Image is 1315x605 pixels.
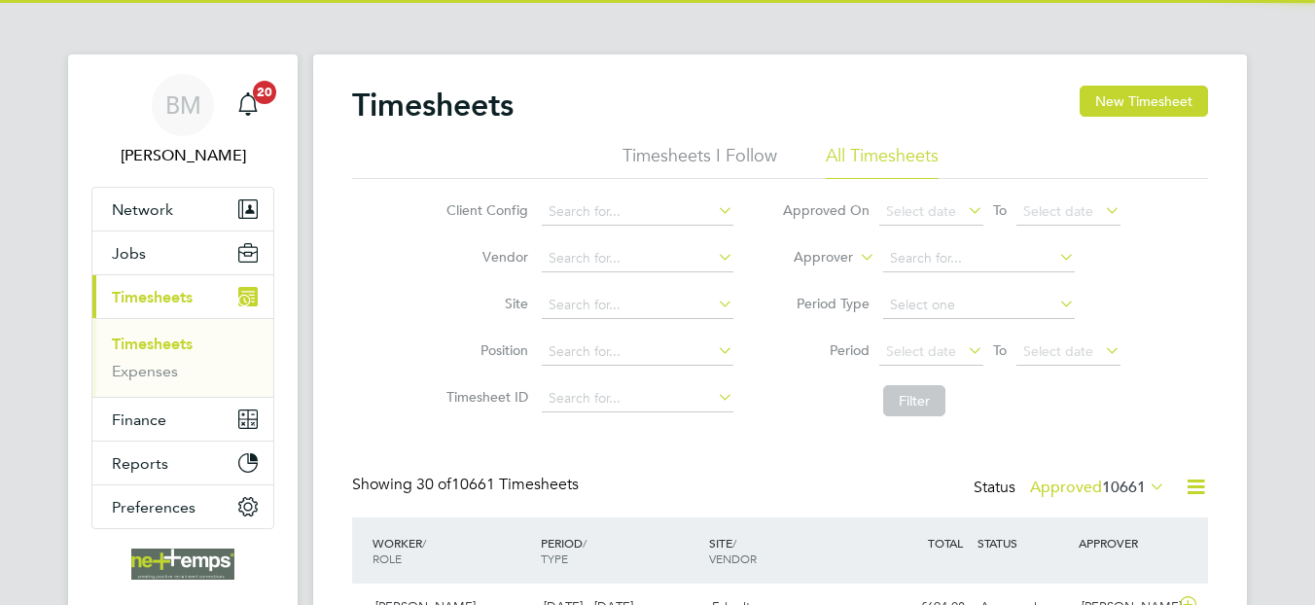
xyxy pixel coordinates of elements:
[541,551,568,566] span: TYPE
[1030,478,1165,497] label: Approved
[441,341,528,359] label: Position
[92,188,273,231] button: Network
[112,498,195,516] span: Preferences
[542,292,733,319] input: Search for...
[536,525,704,576] div: PERIOD
[928,535,963,551] span: TOTAL
[112,362,178,380] a: Expenses
[987,197,1013,223] span: To
[883,292,1075,319] input: Select one
[91,549,274,580] a: Go to home page
[92,318,273,397] div: Timesheets
[368,525,536,576] div: WORKER
[1074,525,1175,560] div: APPROVER
[441,201,528,219] label: Client Config
[91,144,274,167] span: Brooke Morley
[112,335,193,353] a: Timesheets
[229,74,267,136] a: 20
[253,81,276,104] span: 20
[704,525,872,576] div: SITE
[886,342,956,360] span: Select date
[92,275,273,318] button: Timesheets
[416,475,451,494] span: 30 of
[732,535,736,551] span: /
[542,245,733,272] input: Search for...
[974,475,1169,502] div: Status
[622,144,777,179] li: Timesheets I Follow
[1023,342,1093,360] span: Select date
[373,551,402,566] span: ROLE
[782,295,870,312] label: Period Type
[883,385,945,416] button: Filter
[441,295,528,312] label: Site
[973,525,1074,560] div: STATUS
[542,385,733,412] input: Search for...
[1023,202,1093,220] span: Select date
[1080,86,1208,117] button: New Timesheet
[416,475,579,494] span: 10661 Timesheets
[1102,478,1146,497] span: 10661
[542,338,733,366] input: Search for...
[112,288,193,306] span: Timesheets
[782,341,870,359] label: Period
[352,86,514,125] h2: Timesheets
[112,454,168,473] span: Reports
[92,485,273,528] button: Preferences
[131,549,234,580] img: net-temps-logo-retina.png
[112,200,173,219] span: Network
[709,551,757,566] span: VENDOR
[441,248,528,266] label: Vendor
[112,244,146,263] span: Jobs
[112,410,166,429] span: Finance
[92,231,273,274] button: Jobs
[826,144,939,179] li: All Timesheets
[92,442,273,484] button: Reports
[92,398,273,441] button: Finance
[542,198,733,226] input: Search for...
[91,74,274,167] a: BM[PERSON_NAME]
[583,535,586,551] span: /
[352,475,583,495] div: Showing
[422,535,426,551] span: /
[165,92,201,118] span: BM
[765,248,853,267] label: Approver
[883,245,1075,272] input: Search for...
[886,202,956,220] span: Select date
[441,388,528,406] label: Timesheet ID
[782,201,870,219] label: Approved On
[987,338,1013,363] span: To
